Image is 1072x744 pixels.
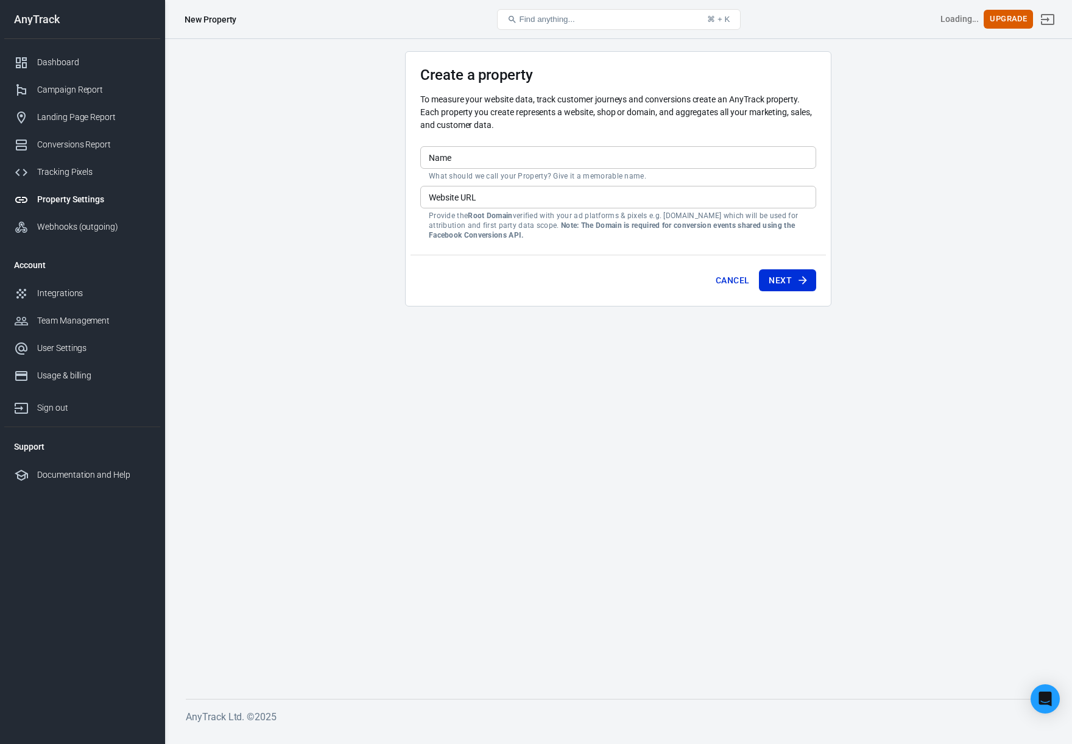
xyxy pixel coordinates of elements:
div: Campaign Report [37,83,150,96]
div: Conversions Report [37,138,150,151]
a: Property Settings [4,186,160,213]
h6: AnyTrack Ltd. © 2025 [186,709,1051,725]
button: Cancel [711,269,754,292]
div: ⌘ + K [707,15,730,24]
div: Open Intercom Messenger [1031,684,1060,714]
div: Team Management [37,314,150,327]
a: User Settings [4,335,160,362]
div: Property Settings [37,193,150,206]
input: Your Website Name [420,146,816,169]
div: Sign out [37,402,150,414]
strong: Root Domain [468,211,512,220]
p: To measure your website data, track customer journeys and conversions create an AnyTrack property... [420,93,816,132]
li: Support [4,432,160,461]
h3: Create a property [420,66,816,83]
div: User Settings [37,342,150,355]
a: Usage & billing [4,362,160,389]
strong: Note: The Domain is required for conversion events shared using the Facebook Conversions API. [429,221,795,239]
a: Campaign Report [4,76,160,104]
p: What should we call your Property? Give it a memorable name. [429,171,808,181]
div: AnyTrack [4,14,160,25]
a: Dashboard [4,49,160,76]
button: Upgrade [984,10,1033,29]
div: Account id: <> [940,13,979,26]
input: example.com [420,186,816,208]
a: Webhooks (outgoing) [4,213,160,241]
a: Sign out [1033,5,1062,34]
p: Provide the verified with your ad platforms & pixels e.g. [DOMAIN_NAME] which will be used for at... [429,211,808,240]
div: Documentation and Help [37,469,150,481]
div: Tracking Pixels [37,166,150,179]
a: Sign out [4,389,160,422]
a: Landing Page Report [4,104,160,131]
a: Conversions Report [4,131,160,158]
a: Tracking Pixels [4,158,160,186]
div: Landing Page Report [37,111,150,124]
span: Find anything... [520,15,575,24]
div: Dashboard [37,56,150,69]
div: Webhooks (outgoing) [37,221,150,233]
button: Next [759,269,816,292]
a: Team Management [4,307,160,335]
a: Integrations [4,280,160,307]
button: Find anything...⌘ + K [497,9,741,30]
div: Usage & billing [37,369,150,382]
div: New Property [185,13,236,26]
li: Account [4,250,160,280]
div: Integrations [37,287,150,300]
